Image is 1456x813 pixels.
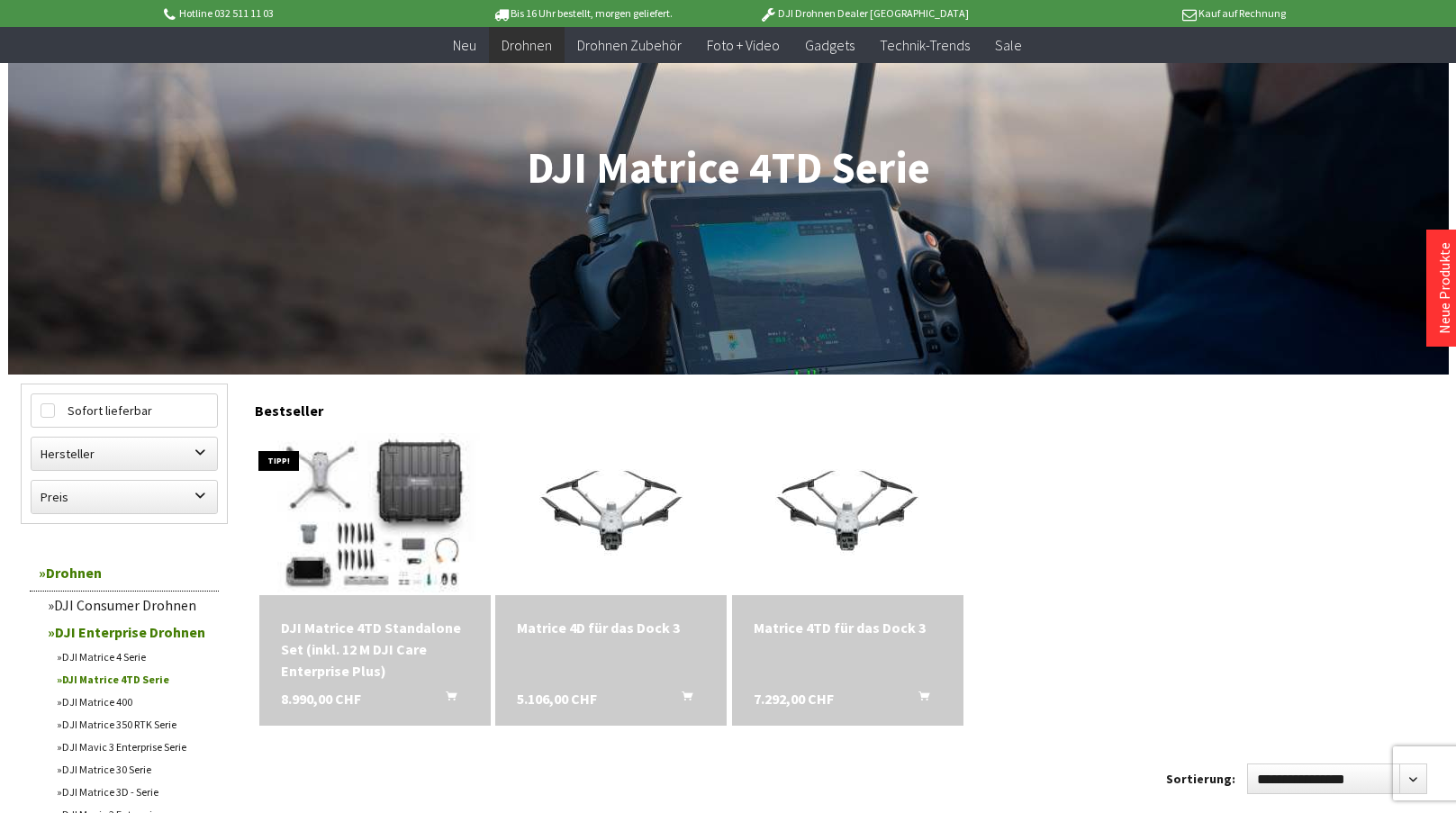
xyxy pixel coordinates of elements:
[48,736,219,758] a: DJI Mavic 3 Enterprise Serie
[48,668,219,691] a: DJI Matrice 4TD Serie
[792,27,867,64] a: Gadgets
[39,592,219,619] a: DJI Consumer Drohnen
[21,146,1436,191] h1: DJI Matrice 4TD Serie
[1166,764,1235,793] label: Sortierung:
[502,36,552,54] span: Drohnen
[281,688,361,709] span: 8.990,00 CHF
[281,617,469,682] a: DJI Matrice 4TD Standalone Set (inkl. 12 M DJI Care Enterprise Plus) 8.990,00 CHF In den Warenkorb
[577,36,682,54] span: Drohnen Zubehör
[255,384,1436,429] div: Bestseller
[995,36,1022,54] span: Sale
[30,555,219,592] a: Drohnen
[565,27,694,64] a: Drohnen Zubehör
[161,3,442,24] p: Hotline 032 511 11 03
[453,36,476,54] span: Neu
[880,36,970,54] span: Technik-Trends
[739,433,955,595] img: Matrice 4TD für das Dock 3
[424,688,467,711] button: In den Warenkorb
[281,617,469,682] div: DJI Matrice 4TD Standalone Set (inkl. 12 M DJI Care Enterprise Plus)
[32,438,217,470] label: Hersteller
[754,617,942,638] div: Matrice 4TD für das Dock 3
[694,27,792,64] a: Foto + Video
[442,3,723,24] p: Bis 16 Uhr bestellt, morgen geliefert.
[48,758,219,781] a: DJI Matrice 30 Serie
[48,646,219,668] a: DJI Matrice 4 Serie
[867,27,982,64] a: Technik-Trends
[660,688,703,711] button: In den Warenkorb
[805,36,855,54] span: Gadgets
[723,3,1004,24] p: DJI Drohnen Dealer [GEOGRAPHIC_DATA]
[1005,3,1286,24] p: Kauf auf Rechnung
[32,481,217,513] label: Preis
[517,617,705,638] div: Matrice 4D für das Dock 3
[1435,242,1453,334] a: Neue Produkte
[39,619,219,646] a: DJI Enterprise Drohnen
[48,691,219,713] a: DJI Matrice 400
[754,688,834,709] span: 7.292,00 CHF
[48,781,219,803] a: DJI Matrice 3D - Serie
[897,688,940,711] button: In den Warenkorb
[517,617,705,638] a: Matrice 4D für das Dock 3 5.106,00 CHF In den Warenkorb
[32,394,217,427] label: Sofort lieferbar
[489,27,565,64] a: Drohnen
[503,433,719,595] img: Matrice 4D für das Dock 3
[217,401,532,628] img: DJI Matrice 4TD Standalone Set (inkl. 12 M DJI Care Enterprise Plus)
[517,688,597,709] span: 5.106,00 CHF
[982,27,1035,64] a: Sale
[707,36,780,54] span: Foto + Video
[440,27,489,64] a: Neu
[754,617,942,638] a: Matrice 4TD für das Dock 3 7.292,00 CHF In den Warenkorb
[48,713,219,736] a: DJI Matrice 350 RTK Serie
